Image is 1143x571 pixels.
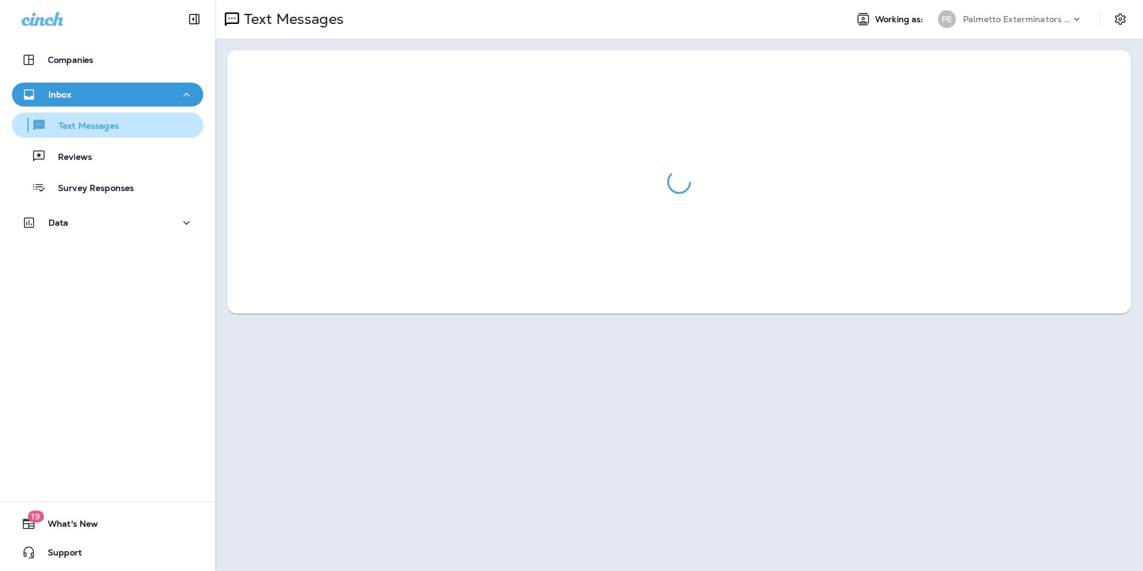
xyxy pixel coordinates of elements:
button: Companies [12,48,203,72]
p: Companies [48,55,93,65]
p: Survey Responses [46,183,134,195]
span: Support [36,548,82,562]
p: Inbox [48,90,71,99]
span: What's New [36,519,98,533]
button: Inbox [12,83,203,107]
button: Survey Responses [12,175,203,200]
p: Data [48,218,69,227]
button: 19What's New [12,512,203,536]
p: Text Messages [47,121,119,132]
p: Text Messages [239,10,344,28]
p: Reviews [46,152,92,163]
button: Text Messages [12,113,203,138]
button: Reviews [12,144,203,169]
span: 19 [27,511,44,523]
span: Working as: [875,14,926,25]
button: Data [12,211,203,235]
button: Settings [1110,8,1131,30]
button: Support [12,540,203,564]
div: PE [938,10,956,28]
p: Palmetto Exterminators LLC [963,14,1071,24]
button: Collapse Sidebar [178,7,211,31]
